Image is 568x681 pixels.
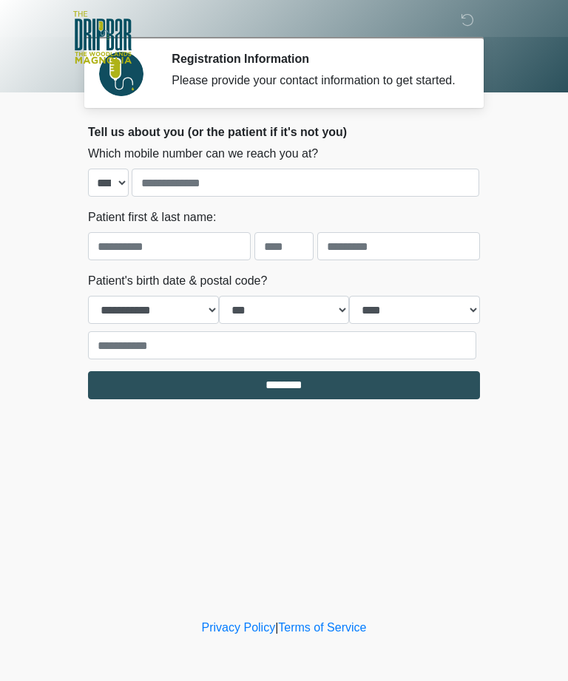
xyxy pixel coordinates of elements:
a: Terms of Service [278,621,366,634]
label: Patient's birth date & postal code? [88,272,267,290]
h2: Tell us about you (or the patient if it's not you) [88,125,480,139]
img: The DripBar - Magnolia Logo [73,11,132,65]
a: Privacy Policy [202,621,276,634]
label: Patient first & last name: [88,209,216,226]
div: Please provide your contact information to get started. [172,72,458,89]
label: Which mobile number can we reach you at? [88,145,318,163]
a: | [275,621,278,634]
